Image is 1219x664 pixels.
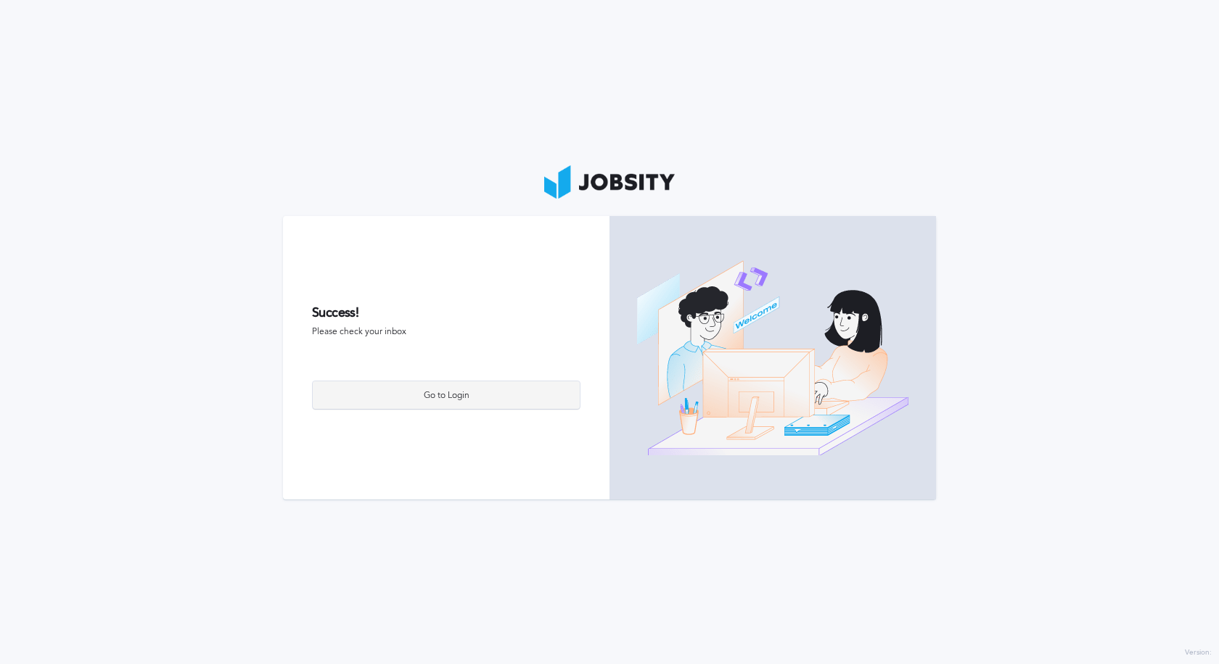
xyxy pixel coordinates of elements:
button: Go to Login [312,381,580,410]
label: Version: [1185,649,1212,657]
span: Please check your inbox [312,327,580,337]
h2: Success! [312,305,580,320]
div: Go to Login [313,381,580,410]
